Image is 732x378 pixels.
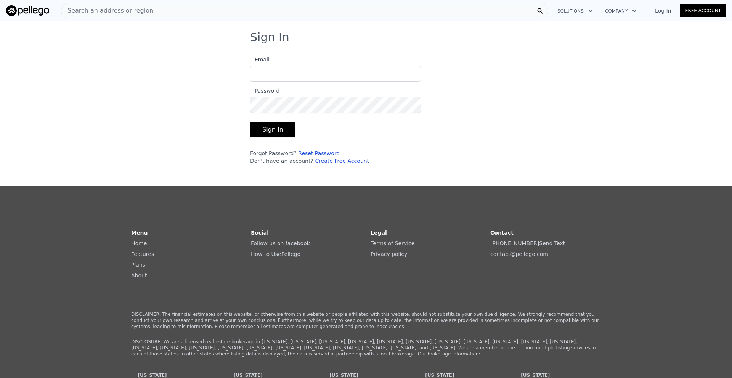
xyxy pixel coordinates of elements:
a: Free Account [680,4,726,17]
button: Solutions [551,4,599,18]
a: Features [131,251,154,257]
input: Password [250,97,421,113]
a: contact@pellego.com [490,251,548,257]
div: Forgot Password? Don't have an account? [250,150,421,165]
strong: Contact [490,230,514,236]
p: DISCLOSURE: We are a licensed real estate brokerage in [US_STATE], [US_STATE], [US_STATE], [US_ST... [131,339,601,357]
p: DISCLAIMER: The financial estimates on this website, or otherwise from this website or people aff... [131,311,601,330]
input: Email [250,66,421,82]
a: Plans [131,262,145,268]
strong: Legal [371,230,387,236]
a: [PHONE_NUMBER] [490,240,539,246]
a: Create Free Account [315,158,369,164]
strong: Menu [131,230,148,236]
span: Search an address or region [61,6,153,15]
a: Log In [646,7,680,14]
button: Sign In [250,122,295,137]
a: Send Text [539,240,565,246]
a: About [131,272,147,278]
a: Terms of Service [371,240,414,246]
a: Privacy policy [371,251,407,257]
span: Email [250,56,270,63]
a: Follow us on facebook [251,240,310,246]
strong: Social [251,230,269,236]
button: Company [599,4,643,18]
a: How to UsePellego [251,251,300,257]
img: Pellego [6,5,49,16]
a: Reset Password [298,150,340,156]
h3: Sign In [250,31,482,44]
a: Home [131,240,147,246]
span: Password [250,88,279,94]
